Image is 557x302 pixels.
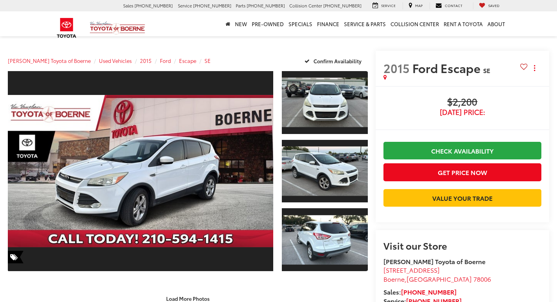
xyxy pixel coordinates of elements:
[388,11,441,36] a: Collision Center
[249,11,286,36] a: Pre-Owned
[236,2,245,9] span: Parts
[223,11,233,36] a: Home
[178,2,192,9] span: Service
[315,11,342,36] a: Finance
[323,2,362,9] span: [PHONE_NUMBER]
[282,139,368,204] a: Expand Photo 2
[441,11,485,36] a: Rent a Toyota
[383,274,491,283] span: ,
[381,3,396,8] span: Service
[8,57,91,64] a: [PERSON_NAME] Toyota of Boerne
[403,2,428,9] a: Map
[401,287,457,296] a: [PHONE_NUMBER]
[286,11,315,36] a: Specials
[383,274,405,283] span: Boerne
[383,108,541,116] span: [DATE] Price:
[367,2,401,9] a: Service
[415,3,423,8] span: Map
[383,257,485,266] strong: [PERSON_NAME] Toyota of Boerne
[289,2,322,9] span: Collision Center
[534,65,535,71] span: dropdown dots
[90,21,145,35] img: Vic Vaughan Toyota of Boerne
[5,95,276,247] img: 2015 Ford Escape SE
[383,142,541,159] a: Check Availability
[99,57,132,64] a: Used Vehicles
[8,251,23,263] span: Special
[383,189,541,207] a: Value Your Trade
[204,57,211,64] a: SE
[52,15,81,41] img: Toyota
[123,2,133,9] span: Sales
[313,57,362,64] span: Confirm Availability
[193,2,231,9] span: [PHONE_NUMBER]
[483,66,490,75] span: SE
[282,207,368,272] a: Expand Photo 3
[473,274,491,283] span: 78006
[179,57,196,64] a: Escape
[383,240,541,250] h2: Visit our Store
[342,11,388,36] a: Service & Parts: Opens in a new tab
[383,59,410,76] span: 2015
[160,57,171,64] a: Ford
[134,2,173,9] span: [PHONE_NUMBER]
[247,2,285,9] span: [PHONE_NUMBER]
[383,163,541,181] button: Get Price Now
[407,274,472,283] span: [GEOGRAPHIC_DATA]
[412,59,483,76] span: Ford Escape
[281,147,369,196] img: 2015 Ford Escape SE
[140,57,152,64] a: 2015
[300,54,368,68] button: Confirm Availability
[430,2,468,9] a: Contact
[485,11,507,36] a: About
[473,2,505,9] a: My Saved Vehicles
[488,3,500,8] span: Saved
[233,11,249,36] a: New
[383,287,457,296] strong: Sales:
[383,265,440,274] span: [STREET_ADDRESS]
[282,70,368,135] a: Expand Photo 1
[528,61,541,75] button: Actions
[383,96,541,108] span: $2,200
[383,265,491,283] a: [STREET_ADDRESS] Boerne,[GEOGRAPHIC_DATA] 78006
[281,78,369,127] img: 2015 Ford Escape SE
[445,3,462,8] span: Contact
[281,215,369,264] img: 2015 Ford Escape SE
[8,70,273,272] a: Expand Photo 0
